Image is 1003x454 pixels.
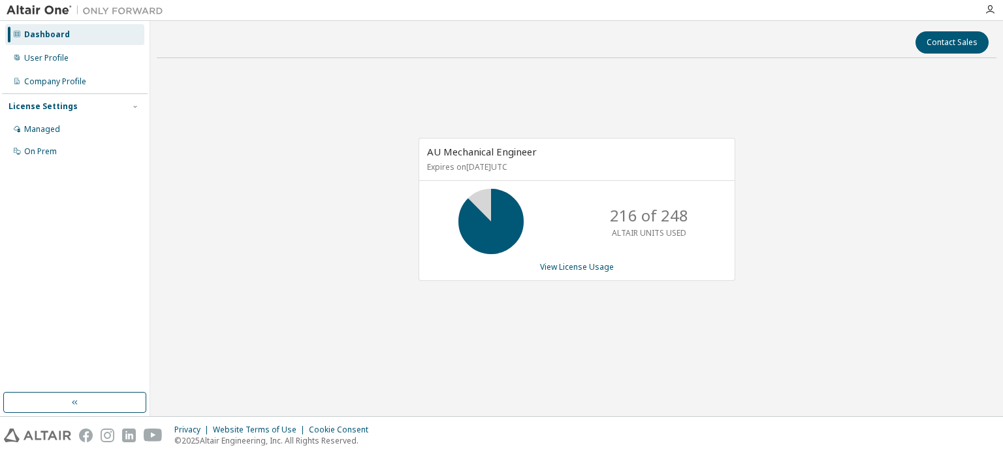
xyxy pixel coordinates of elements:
span: AU Mechanical Engineer [427,145,537,158]
p: ALTAIR UNITS USED [612,227,686,238]
div: Cookie Consent [309,425,376,435]
div: Dashboard [24,29,70,40]
img: linkedin.svg [122,429,136,442]
p: 216 of 248 [610,204,688,227]
img: instagram.svg [101,429,114,442]
div: Company Profile [24,76,86,87]
div: On Prem [24,146,57,157]
button: Contact Sales [915,31,989,54]
div: Website Terms of Use [213,425,309,435]
div: Managed [24,124,60,135]
p: © 2025 Altair Engineering, Inc. All Rights Reserved. [174,435,376,446]
div: User Profile [24,53,69,63]
a: View License Usage [540,261,614,272]
img: youtube.svg [144,429,163,442]
img: altair_logo.svg [4,429,71,442]
img: Altair One [7,4,170,17]
img: facebook.svg [79,429,93,442]
p: Expires on [DATE] UTC [427,161,724,172]
div: License Settings [8,101,78,112]
div: Privacy [174,425,213,435]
